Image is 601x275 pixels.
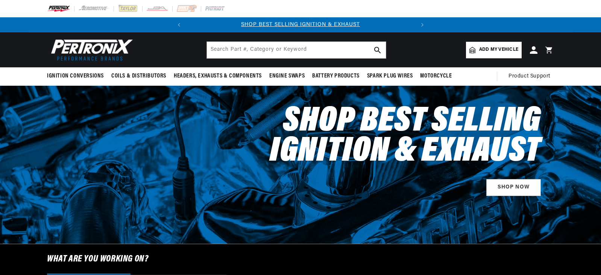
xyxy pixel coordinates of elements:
[219,107,541,167] h2: Shop Best Selling Ignition & Exhaust
[187,21,415,29] div: Announcement
[486,179,541,196] a: SHOP NOW
[47,37,134,63] img: Pertronix
[269,72,305,80] span: Engine Swaps
[28,17,573,32] slideshow-component: Translation missing: en.sections.announcements.announcement_bar
[369,42,386,58] button: search button
[187,21,415,29] div: 1 of 2
[171,17,187,32] button: Translation missing: en.sections.announcements.previous_announcement
[416,67,455,85] summary: Motorcycle
[241,22,360,27] a: SHOP BEST SELLING IGNITION & EXHAUST
[508,72,550,81] span: Product Support
[312,72,360,80] span: Battery Products
[415,17,430,32] button: Translation missing: en.sections.announcements.next_announcement
[508,67,554,85] summary: Product Support
[111,72,166,80] span: Coils & Distributors
[308,67,363,85] summary: Battery Products
[108,67,170,85] summary: Coils & Distributors
[170,67,266,85] summary: Headers, Exhausts & Components
[363,67,417,85] summary: Spark Plug Wires
[47,67,108,85] summary: Ignition Conversions
[207,42,386,58] input: Search Part #, Category or Keyword
[266,67,308,85] summary: Engine Swaps
[28,244,573,274] h6: What are you working on?
[367,72,413,80] span: Spark Plug Wires
[420,72,452,80] span: Motorcycle
[466,42,522,58] a: Add my vehicle
[47,72,104,80] span: Ignition Conversions
[479,46,518,53] span: Add my vehicle
[174,72,262,80] span: Headers, Exhausts & Components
